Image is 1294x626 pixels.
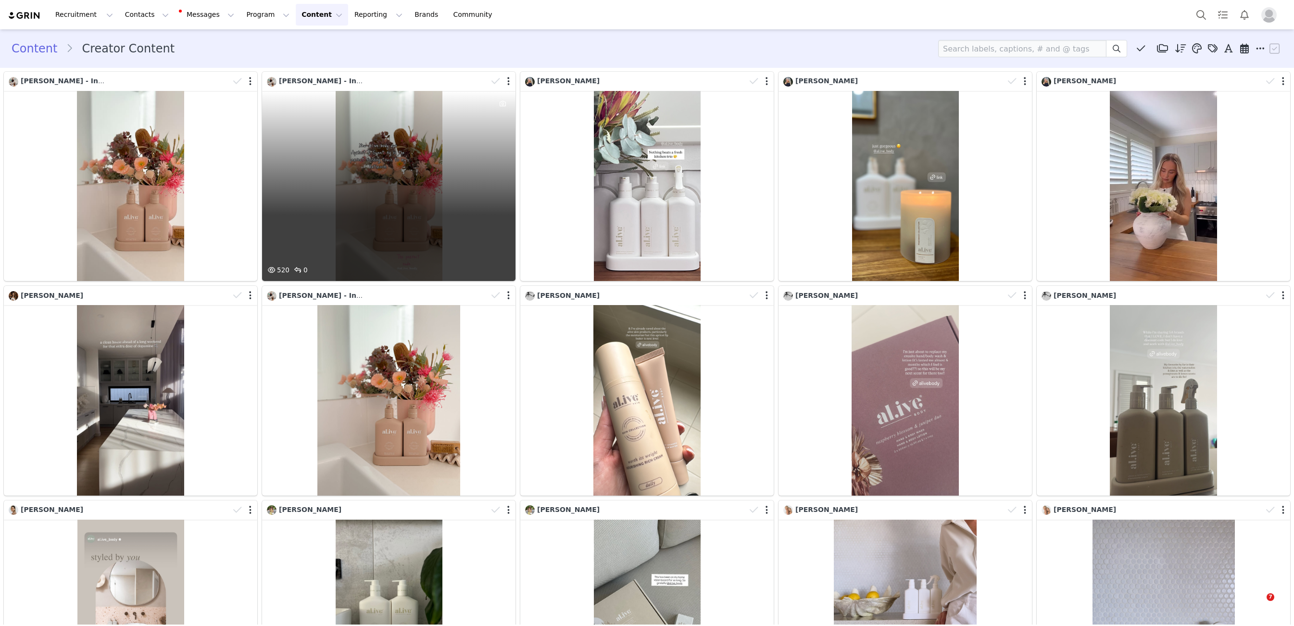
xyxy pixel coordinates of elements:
button: Search [1191,4,1212,26]
img: bc3c37e4-1d1b-449e-9498-9ed91d8529b5.jpg [783,77,793,87]
img: fc3ed4b5-2f6c-4a2f-b2b1-a21cacc9fad3.jpg [783,505,793,515]
span: [PERSON_NAME] [1054,77,1116,85]
span: [PERSON_NAME] - Interiors & Lifestyle [21,77,166,85]
img: 5d14eec7-f343-4549-ba7e-18b1fda87529.jpg [267,77,276,87]
img: b8aa92f8-88c9-4b84-80ea-27ed19194112.jpg [783,291,793,301]
img: 3ab87536-afc5-4c2c-8bd6-c0aa728d4f66.jpg [267,505,276,515]
span: [PERSON_NAME] [1054,506,1116,513]
img: 5d14eec7-f343-4549-ba7e-18b1fda87529.jpg [9,77,18,87]
span: 0 [292,266,308,274]
button: Notifications [1234,4,1255,26]
span: [PERSON_NAME] [21,506,83,513]
img: placeholder-profile.jpg [1261,7,1277,23]
button: Program [240,4,295,26]
img: b8aa92f8-88c9-4b84-80ea-27ed19194112.jpg [1042,291,1051,301]
span: [PERSON_NAME] [795,506,858,513]
a: Brands [409,4,447,26]
img: b8aa92f8-88c9-4b84-80ea-27ed19194112.jpg [525,291,535,301]
span: [PERSON_NAME] [537,77,600,85]
button: Recruitment [50,4,119,26]
span: [PERSON_NAME] [279,506,341,513]
a: Content [12,40,66,57]
span: 520 [265,266,289,274]
span: [PERSON_NAME] [21,292,83,299]
a: Tasks [1212,4,1233,26]
img: ae5af3f7-bed0-434a-a594-dd2d744972f4--s.jpg [9,505,18,515]
img: grin logo [8,11,41,20]
span: [PERSON_NAME] [795,77,858,85]
span: [PERSON_NAME] [1054,292,1116,299]
span: [PERSON_NAME] [795,292,858,299]
button: Reporting [349,4,408,26]
a: Community [448,4,503,26]
button: Content [296,4,348,26]
img: fc3ed4b5-2f6c-4a2f-b2b1-a21cacc9fad3.jpg [1042,505,1051,515]
button: Profile [1256,7,1286,23]
img: 5d14eec7-f343-4549-ba7e-18b1fda87529.jpg [267,291,276,301]
iframe: Intercom live chat [1247,593,1270,616]
span: [PERSON_NAME] [537,292,600,299]
button: Messages [175,4,240,26]
img: bc3c37e4-1d1b-449e-9498-9ed91d8529b5.jpg [1042,77,1051,87]
img: 3ab87536-afc5-4c2c-8bd6-c0aa728d4f66.jpg [525,505,535,515]
span: 7 [1267,593,1274,601]
span: [PERSON_NAME] - Interiors & Lifestyle [279,77,425,85]
img: aa7c0821-e88b-4c6c-bfa4-fe9ca676df2f.jpg [9,291,18,301]
span: [PERSON_NAME] - Interiors & Lifestyle [279,292,425,299]
img: bc3c37e4-1d1b-449e-9498-9ed91d8529b5.jpg [525,77,535,87]
span: [PERSON_NAME] [537,506,600,513]
input: Search labels, captions, # and @ tags [938,40,1106,57]
button: Contacts [119,4,175,26]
